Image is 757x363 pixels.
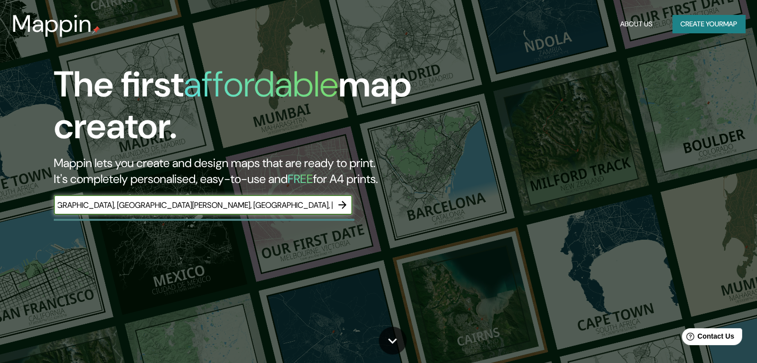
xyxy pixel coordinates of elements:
[92,26,100,34] img: mappin-pin
[54,199,332,211] input: Choose your favourite place
[672,15,745,33] button: Create yourmap
[616,15,656,33] button: About Us
[54,64,433,155] h1: The first map creator.
[288,171,313,186] h5: FREE
[668,324,746,352] iframe: Help widget launcher
[12,10,92,38] h3: Mappin
[54,155,433,187] h2: Mappin lets you create and design maps that are ready to print. It's completely personalised, eas...
[184,61,338,107] h1: affordable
